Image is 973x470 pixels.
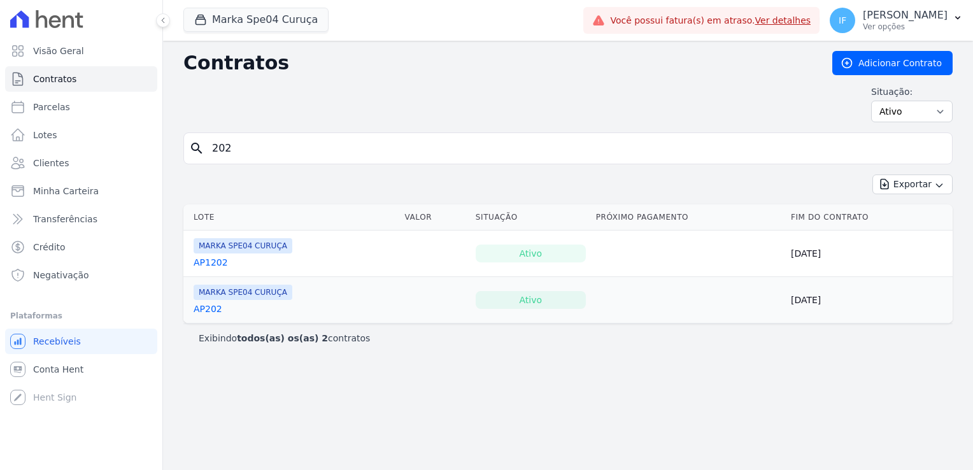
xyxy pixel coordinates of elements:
[194,238,292,253] span: MARKA SPE04 CURUÇA
[399,204,470,231] th: Valor
[33,241,66,253] span: Crédito
[820,3,973,38] button: IF [PERSON_NAME] Ver opções
[33,363,83,376] span: Conta Hent
[476,245,586,262] div: Ativo
[33,129,57,141] span: Lotes
[237,333,328,343] b: todos(as) os(as) 2
[839,16,846,25] span: IF
[204,136,947,161] input: Buscar por nome do lote
[33,185,99,197] span: Minha Carteira
[786,204,953,231] th: Fim do Contrato
[33,157,69,169] span: Clientes
[5,262,157,288] a: Negativação
[183,52,812,75] h2: Contratos
[871,85,953,98] label: Situação:
[5,357,157,382] a: Conta Hent
[183,204,399,231] th: Lote
[755,15,811,25] a: Ver detalhes
[189,141,204,156] i: search
[5,206,157,232] a: Transferências
[863,22,948,32] p: Ver opções
[5,329,157,354] a: Recebíveis
[863,9,948,22] p: [PERSON_NAME]
[33,101,70,113] span: Parcelas
[5,122,157,148] a: Lotes
[194,285,292,300] span: MARKA SPE04 CURUÇA
[786,231,953,277] td: [DATE]
[194,256,228,269] a: AP1202
[832,51,953,75] a: Adicionar Contrato
[33,269,89,281] span: Negativação
[33,335,81,348] span: Recebíveis
[5,38,157,64] a: Visão Geral
[610,14,811,27] span: Você possui fatura(s) em atraso.
[183,8,329,32] button: Marka Spe04 Curuça
[5,94,157,120] a: Parcelas
[476,291,586,309] div: Ativo
[5,178,157,204] a: Minha Carteira
[5,66,157,92] a: Contratos
[33,213,97,225] span: Transferências
[5,234,157,260] a: Crédito
[194,303,222,315] a: AP202
[10,308,152,324] div: Plataformas
[5,150,157,176] a: Clientes
[872,174,953,194] button: Exportar
[471,204,591,231] th: Situação
[33,73,76,85] span: Contratos
[591,204,786,231] th: Próximo Pagamento
[33,45,84,57] span: Visão Geral
[199,332,370,345] p: Exibindo contratos
[786,277,953,324] td: [DATE]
